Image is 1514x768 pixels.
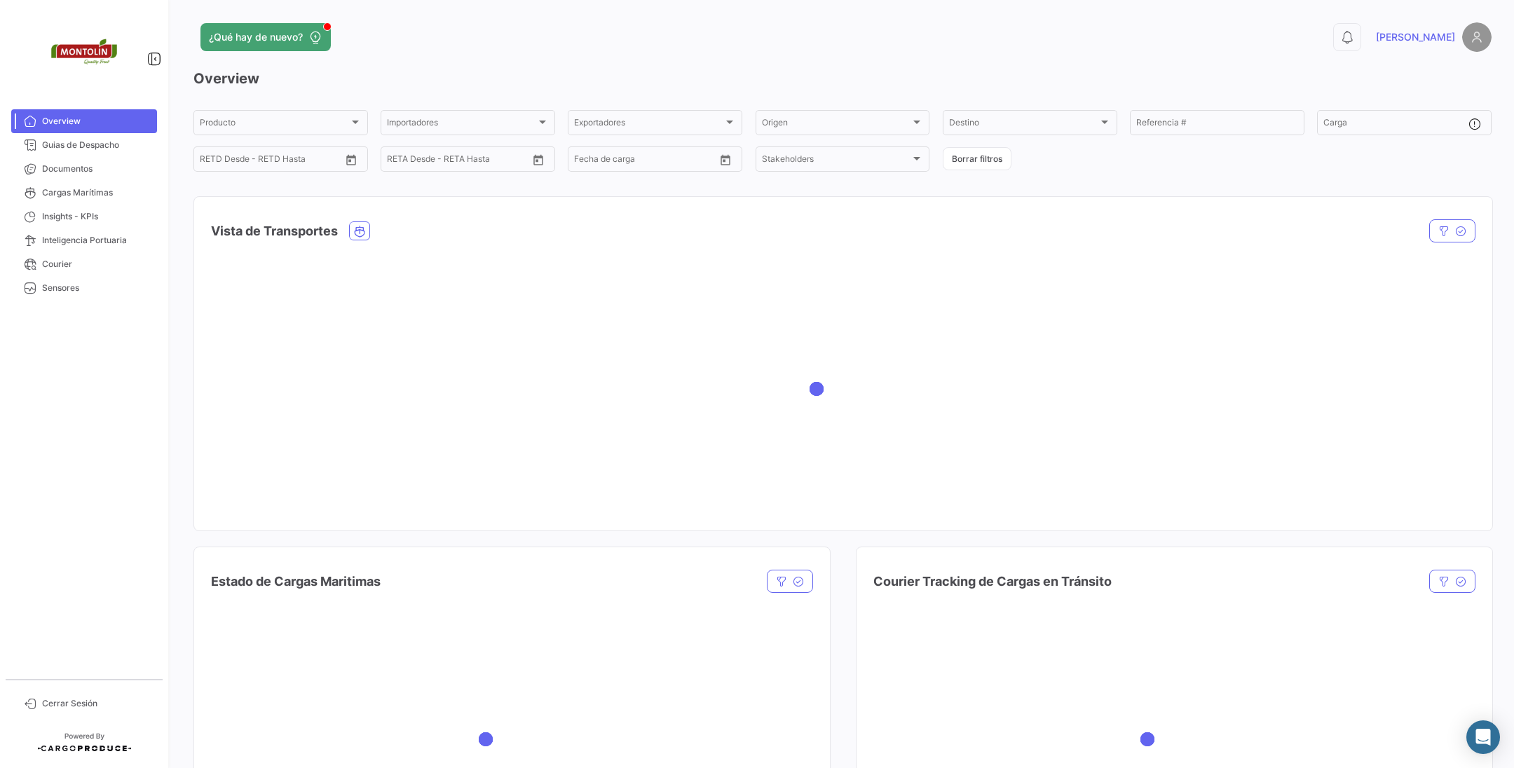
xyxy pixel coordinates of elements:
[574,156,599,166] input: Desde
[715,149,736,170] button: Open calendar
[1462,22,1492,52] img: placeholder-user.png
[200,156,225,166] input: Desde
[1466,720,1500,754] div: Abrir Intercom Messenger
[387,120,536,130] span: Importadores
[11,181,157,205] a: Cargas Marítimas
[528,149,549,170] button: Open calendar
[235,156,302,166] input: Hasta
[1376,30,1455,44] span: [PERSON_NAME]
[949,120,1098,130] span: Destino
[193,69,1492,88] h3: Overview
[11,133,157,157] a: Guias de Despacho
[42,210,151,223] span: Insights - KPIs
[209,30,303,44] span: ¿Qué hay de nuevo?
[574,120,723,130] span: Exportadores
[42,697,151,710] span: Cerrar Sesión
[42,139,151,151] span: Guias de Despacho
[200,120,349,130] span: Producto
[422,156,489,166] input: Hasta
[11,252,157,276] a: Courier
[211,221,338,241] h4: Vista de Transportes
[943,147,1011,170] button: Borrar filtros
[200,23,331,51] button: ¿Qué hay de nuevo?
[341,149,362,170] button: Open calendar
[762,156,911,166] span: Stakeholders
[211,572,381,591] h4: Estado de Cargas Maritimas
[11,228,157,252] a: Inteligencia Portuaria
[42,234,151,247] span: Inteligencia Portuaria
[762,120,911,130] span: Origen
[350,222,369,240] button: Ocean
[873,572,1112,591] h4: Courier Tracking de Cargas en Tránsito
[42,258,151,270] span: Courier
[609,156,676,166] input: Hasta
[42,186,151,199] span: Cargas Marítimas
[11,276,157,300] a: Sensores
[42,163,151,175] span: Documentos
[11,205,157,228] a: Insights - KPIs
[42,115,151,128] span: Overview
[11,109,157,133] a: Overview
[11,157,157,181] a: Documentos
[42,282,151,294] span: Sensores
[387,156,412,166] input: Desde
[49,17,119,87] img: 2d55ee68-5a11-4b18-9445-71bae2c6d5df.png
